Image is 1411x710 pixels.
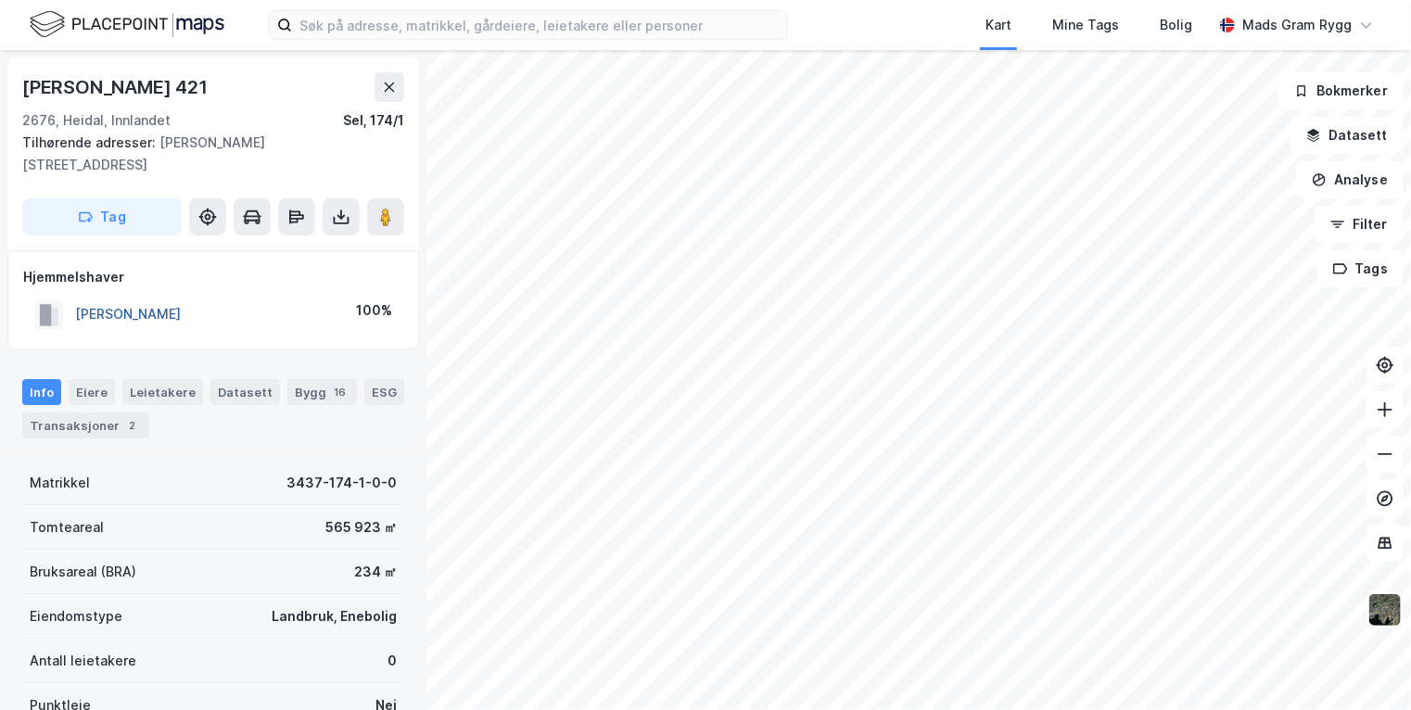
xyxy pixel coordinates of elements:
[286,472,397,494] div: 3437-174-1-0-0
[1296,161,1404,198] button: Analyse
[325,516,397,539] div: 565 923 ㎡
[272,605,397,628] div: Landbruk, Enebolig
[123,416,142,435] div: 2
[1318,621,1411,710] div: Kontrollprogram for chat
[1367,592,1403,628] img: 9k=
[30,8,224,41] img: logo.f888ab2527a4732fd821a326f86c7f29.svg
[1315,206,1404,243] button: Filter
[30,472,90,494] div: Matrikkel
[1052,14,1119,36] div: Mine Tags
[22,134,159,150] span: Tilhørende adresser:
[985,14,1011,36] div: Kart
[30,516,104,539] div: Tomteareal
[364,379,404,405] div: ESG
[354,561,397,583] div: 234 ㎡
[22,109,171,132] div: 2676, Heidal, Innlandet
[210,379,280,405] div: Datasett
[388,650,397,672] div: 0
[22,72,211,102] div: [PERSON_NAME] 421
[23,266,403,288] div: Hjemmelshaver
[292,11,787,39] input: Søk på adresse, matrikkel, gårdeiere, leietakere eller personer
[30,561,136,583] div: Bruksareal (BRA)
[330,383,350,401] div: 16
[1290,117,1404,154] button: Datasett
[22,132,389,176] div: [PERSON_NAME][STREET_ADDRESS]
[1318,621,1411,710] iframe: Chat Widget
[122,379,203,405] div: Leietakere
[1317,250,1404,287] button: Tags
[22,198,182,235] button: Tag
[1242,14,1352,36] div: Mads Gram Rygg
[287,379,357,405] div: Bygg
[1278,72,1404,109] button: Bokmerker
[69,379,115,405] div: Eiere
[30,605,122,628] div: Eiendomstype
[1160,14,1192,36] div: Bolig
[343,109,404,132] div: Sel, 174/1
[22,412,149,438] div: Transaksjoner
[22,379,61,405] div: Info
[30,650,136,672] div: Antall leietakere
[356,299,392,322] div: 100%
